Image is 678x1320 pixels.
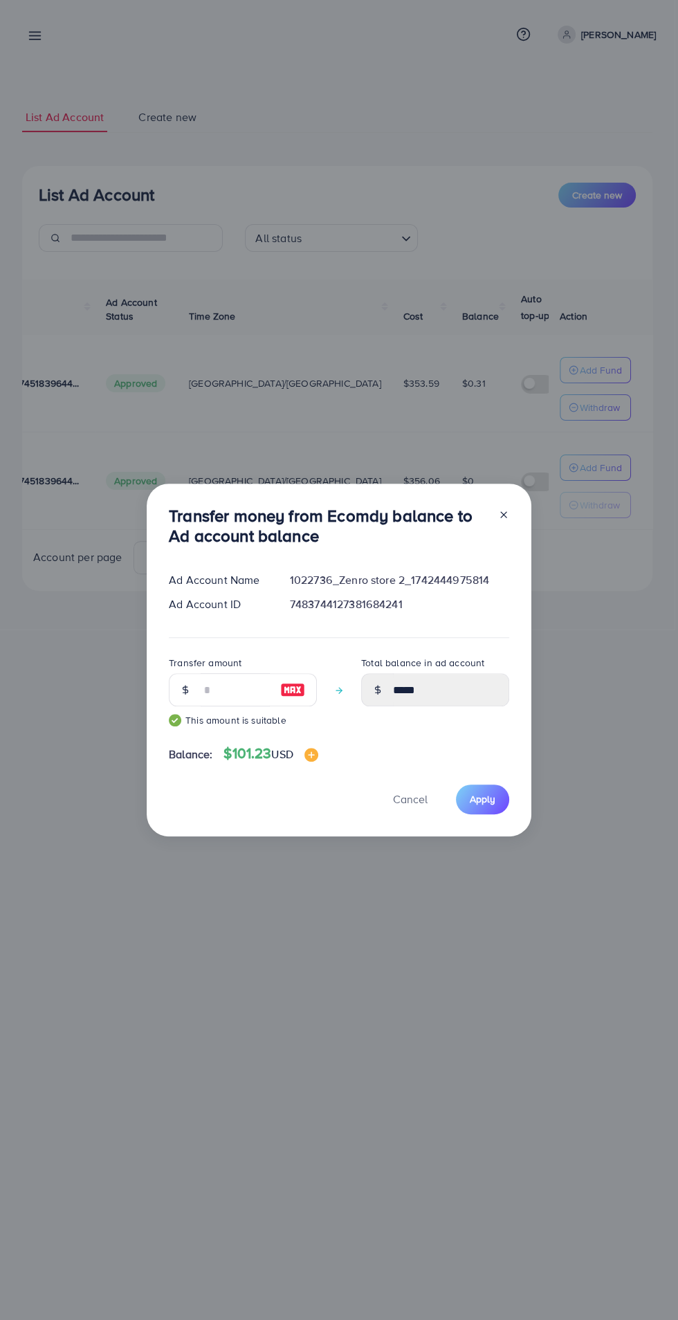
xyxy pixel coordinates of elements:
button: Apply [456,785,509,814]
img: guide [169,714,181,726]
div: Ad Account Name [158,572,279,588]
label: Transfer amount [169,656,241,670]
img: image [280,681,305,698]
img: image [304,748,318,762]
iframe: Chat [619,1258,668,1310]
span: Balance: [169,746,212,762]
label: Total balance in ad account [361,656,484,670]
span: USD [271,746,293,762]
small: This amount is suitable [169,713,317,727]
div: Ad Account ID [158,596,279,612]
h4: $101.23 [223,745,318,762]
h3: Transfer money from Ecomdy balance to Ad account balance [169,506,487,546]
span: Apply [470,792,495,806]
span: Cancel [393,791,428,807]
div: 1022736_Zenro store 2_1742444975814 [279,572,520,588]
div: 7483744127381684241 [279,596,520,612]
button: Cancel [376,785,445,814]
